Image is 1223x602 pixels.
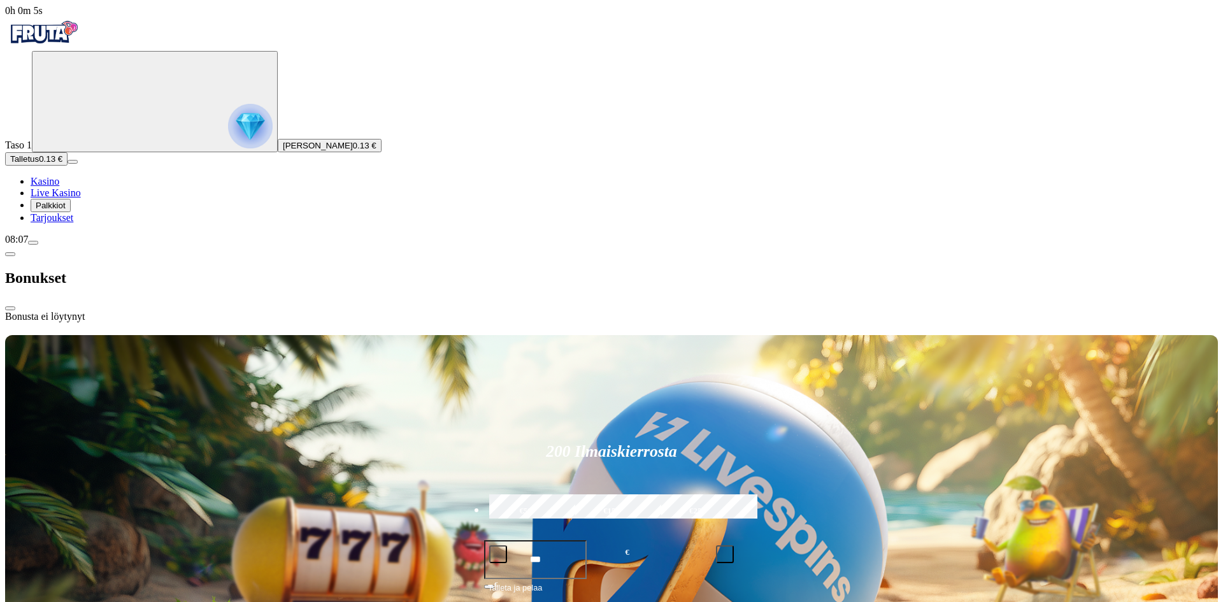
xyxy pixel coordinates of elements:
[572,492,651,529] label: €150
[494,580,498,588] span: €
[31,176,59,187] a: Kasino
[716,545,734,563] button: plus icon
[5,311,1218,322] div: Bonusta ei löytynyt
[5,17,82,48] img: Fruta
[5,306,15,310] button: close
[283,141,353,150] span: [PERSON_NAME]
[10,154,39,164] span: Talletus
[278,139,382,152] button: [PERSON_NAME]0.13 €
[5,152,68,166] button: Talletusplus icon0.13 €
[31,199,71,212] button: Palkkiot
[68,160,78,164] button: menu
[228,104,273,148] img: reward progress
[626,547,629,559] span: €
[31,187,81,198] a: Live Kasino
[353,141,376,150] span: 0.13 €
[28,241,38,245] button: menu
[31,212,73,223] a: Tarjoukset
[486,492,565,529] label: €50
[489,545,507,563] button: minus icon
[5,140,32,150] span: Taso 1
[5,5,43,16] span: user session time
[5,17,1218,224] nav: Primary
[658,492,737,529] label: €250
[5,234,28,245] span: 08:07
[39,154,62,164] span: 0.13 €
[5,176,1218,224] nav: Main menu
[5,269,1218,287] h2: Bonukset
[32,51,278,152] button: reward progress
[5,39,82,50] a: Fruta
[5,252,15,256] button: chevron-left icon
[36,201,66,210] span: Palkkiot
